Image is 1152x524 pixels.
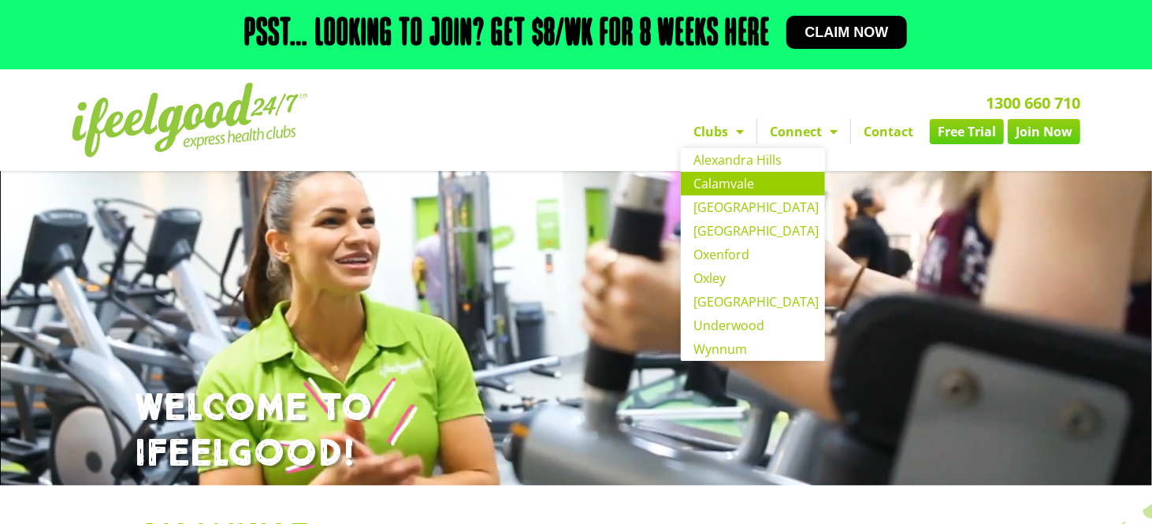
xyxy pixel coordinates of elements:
[681,290,825,314] a: [GEOGRAPHIC_DATA]
[986,92,1080,113] a: 1300 660 710
[681,148,825,172] a: Alexandra Hills
[930,119,1004,144] a: Free Trial
[1008,119,1080,144] a: Join Now
[681,119,756,144] a: Clubs
[135,386,1017,477] h1: WELCOME TO IFEELGOOD!
[681,219,825,243] a: [GEOGRAPHIC_DATA]
[681,266,825,290] a: Oxley
[681,314,825,337] a: Underwood
[681,172,825,195] a: Calamvale
[681,148,825,361] ul: Clubs
[681,243,825,266] a: Oxenford
[757,119,850,144] a: Connect
[805,25,889,39] span: Claim now
[681,195,825,219] a: [GEOGRAPHIC_DATA]
[851,119,926,144] a: Contact
[245,16,771,54] h2: Psst… Looking to join? Get $8/wk for 8 weeks here
[681,337,825,361] a: Wynnum
[786,16,908,49] a: Claim now
[430,119,1080,144] nav: Menu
